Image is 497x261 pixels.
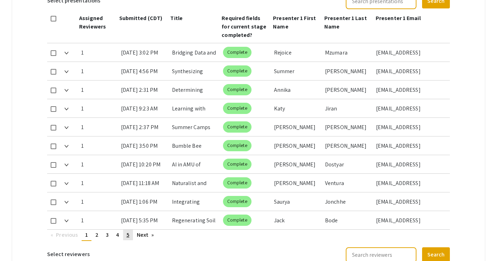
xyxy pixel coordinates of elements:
div: Learning with Nature: A Summer Spent as a Wolf Ridge Naturalist [172,99,217,117]
div: [DATE] 3:02 PM [121,43,166,62]
mat-chip: Complete [223,121,251,133]
img: Expand arrow [64,89,69,92]
div: Bode [325,211,370,229]
div: [DATE] 2:31 PM [121,81,166,99]
img: Expand arrow [64,52,69,55]
span: 1 [85,231,88,238]
div: 1 [81,62,115,80]
div: 1 [81,192,115,211]
div: [PERSON_NAME] [274,174,319,192]
div: [EMAIL_ADDRESS][DOMAIN_NAME] [376,43,444,62]
div: [EMAIL_ADDRESS][DOMAIN_NAME] [376,174,444,192]
span: 2 [95,231,98,238]
span: 3 [106,231,109,238]
a: Next page [133,230,158,240]
span: 4 [116,231,119,238]
div: [PERSON_NAME] [274,155,319,173]
div: Katy [274,99,319,117]
mat-chip: Complete [223,65,251,77]
span: Presenter 1 Last Name [324,14,367,30]
div: Synthesizing Porous Polymer Microspheres [172,62,217,80]
div: 1 [81,136,115,155]
div: [PERSON_NAME] [325,136,370,155]
div: [EMAIL_ADDRESS][DOMAIN_NAME] [376,211,444,229]
div: [EMAIL_ADDRESS][DOMAIN_NAME] [376,136,444,155]
div: [EMAIL_ADDRESS][DOMAIN_NAME] [376,155,444,173]
div: AI in AMU of [MEDICAL_DATA] [172,155,217,173]
div: [PERSON_NAME] [325,118,370,136]
ul: Pagination [47,230,450,241]
img: Expand arrow [64,219,69,222]
div: [PERSON_NAME] [274,118,319,136]
span: 5 [127,231,129,238]
div: Rejoice [274,43,319,62]
div: Determining Predators of Eastern Wild Turkey Clutches [172,81,217,99]
div: [EMAIL_ADDRESS][DOMAIN_NAME] [376,81,444,99]
div: [DATE] 10:20 PM [121,155,166,173]
div: Summer [274,62,319,80]
span: Required fields for current stage completed? [222,14,266,39]
div: Ventura [325,174,370,192]
div: [EMAIL_ADDRESS][DOMAIN_NAME] [376,192,444,211]
div: [EMAIL_ADDRESS][DOMAIN_NAME] [376,118,444,136]
div: [DATE] 3:50 PM [121,136,166,155]
span: Previous [56,231,78,238]
div: 1 [81,99,115,117]
div: [DATE] 4:56 PM [121,62,166,80]
div: Jack [274,211,319,229]
div: Integrating Frontend Design and Backend Solutions in Live E-Commerce [172,192,217,211]
div: Summer Camps and Conferences Liaison:&nbsp;[PERSON_NAME] - Summer 2025 [172,118,217,136]
mat-chip: Complete [223,103,251,114]
img: Expand arrow [64,201,69,204]
span: Title [170,14,183,22]
div: [DATE] 9:23 AM [121,99,166,117]
mat-chip: Complete [223,47,251,58]
div: Regenerating Soil and Community [172,211,217,229]
mat-chip: Complete [223,140,251,151]
img: Expand arrow [64,126,69,129]
div: [PERSON_NAME] [325,62,370,80]
div: Naturalist and Frontier Farm Coordinator [172,174,217,192]
div: [EMAIL_ADDRESS][DOMAIN_NAME] [376,99,444,117]
div: 1 [81,174,115,192]
div: 1 [81,155,115,173]
img: Expand arrow [64,145,69,148]
span: Presenter 1 First Name [273,14,316,30]
div: 1 [81,211,115,229]
div: Dostyar [325,155,370,173]
img: Expand arrow [64,108,69,110]
div: 1 [81,43,115,62]
div: [PERSON_NAME] [274,136,319,155]
img: Expand arrow [64,164,69,166]
mat-chip: Complete [223,215,251,226]
div: Saurya [274,192,319,211]
div: [PERSON_NAME] [325,81,370,99]
div: [DATE] 11:18 AM [121,174,166,192]
span: Submitted (CDT) [119,14,163,22]
div: [DATE] 5:35 PM [121,211,166,229]
div: [DATE] 1:06 PM [121,192,166,211]
span: Presenter 1 Email [376,14,421,22]
span: Assigned Reviewers [79,14,106,30]
img: Expand arrow [64,70,69,73]
img: Expand arrow [64,182,69,185]
div: Mzumara [325,43,370,62]
mat-chip: Complete [223,196,251,207]
div: Annika [274,81,319,99]
div: Jiran [325,99,370,117]
iframe: Chat [5,229,30,256]
div: 1 [81,118,115,136]
div: Jonchhe [325,192,370,211]
div: Bumble Bee Abundance in Northeast [US_STATE][GEOGRAPHIC_DATA] [172,136,217,155]
div: 1 [81,81,115,99]
mat-chip: Complete [223,84,251,95]
div: [EMAIL_ADDRESS][DOMAIN_NAME] [376,62,444,80]
div: [DATE] 2:37 PM [121,118,166,136]
mat-chip: Complete [223,177,251,189]
div: Bridging Data and Development:&nbsp;A Summer Internship in Nonprofit Strategy [172,43,217,62]
mat-chip: Complete [223,159,251,170]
